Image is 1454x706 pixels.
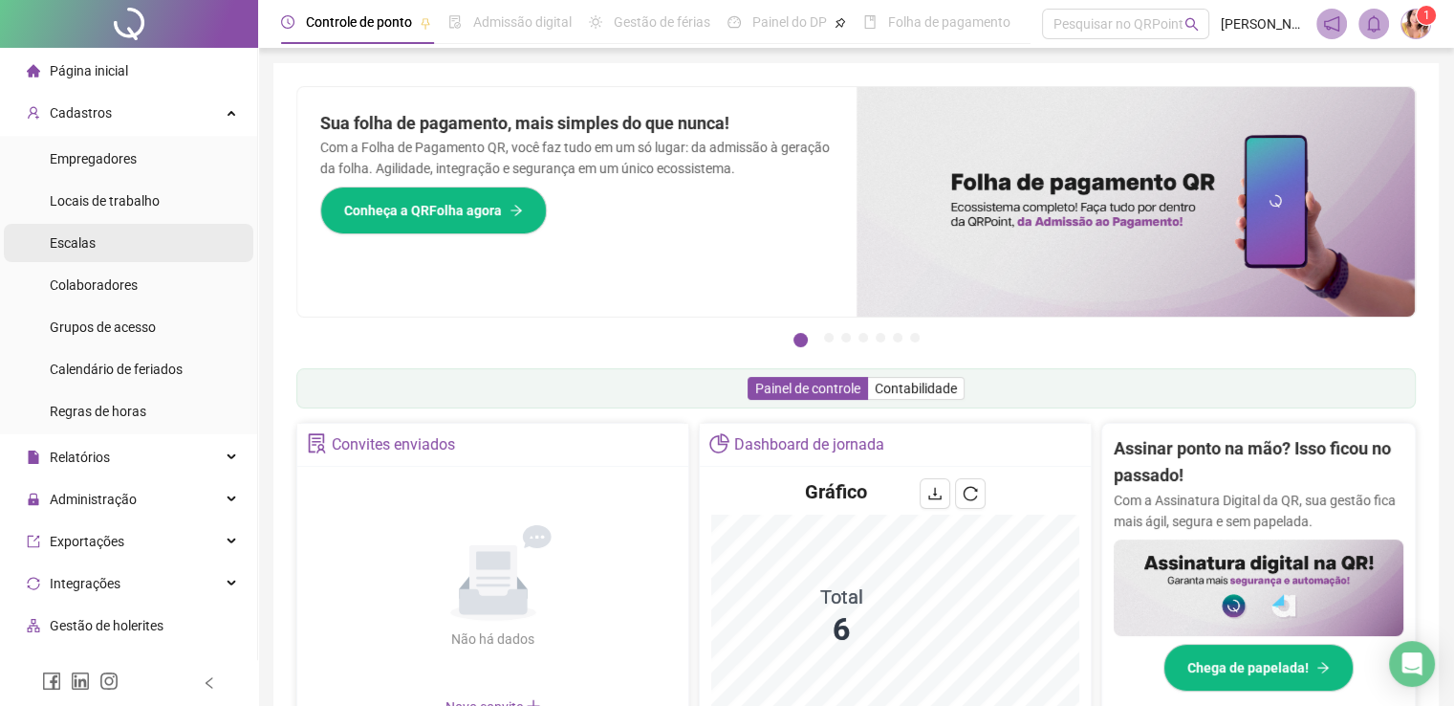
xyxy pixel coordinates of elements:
[1114,490,1403,532] p: Com a Assinatura Digital da QR, sua gestão fica mais ágil, segura e sem papelada.
[752,14,827,30] span: Painel do DP
[1114,540,1403,636] img: banner%2F02c71560-61a6-44d4-94b9-c8ab97240462.png
[320,187,547,234] button: Conheça a QRFolha agora
[50,618,163,633] span: Gestão de holerites
[27,493,40,506] span: lock
[963,486,978,501] span: reload
[835,17,846,29] span: pushpin
[27,106,40,120] span: user-add
[1187,657,1309,678] span: Chega de papelada!
[1389,641,1435,687] div: Open Intercom Messenger
[824,333,834,342] button: 2
[405,629,581,650] div: Não há dados
[1401,10,1430,38] img: 68899
[344,200,502,221] span: Conheça a QRFolha agora
[927,486,943,501] span: download
[1184,17,1199,32] span: search
[1323,15,1340,33] span: notification
[857,87,1416,317] img: banner%2F8d14a306-6205-4263-8e5b-06e9a85ad873.png
[281,15,294,29] span: clock-circle
[27,619,40,632] span: apartment
[27,535,40,548] span: export
[50,277,138,293] span: Colaboradores
[1163,644,1354,692] button: Chega de papelada!
[50,63,128,78] span: Página inicial
[420,17,431,29] span: pushpin
[27,451,40,464] span: file
[876,333,885,342] button: 5
[1316,661,1330,674] span: arrow-right
[614,14,710,30] span: Gestão de férias
[50,534,124,549] span: Exportações
[1423,9,1430,22] span: 1
[841,333,851,342] button: 3
[755,381,860,396] span: Painel de controle
[320,137,834,179] p: Com a Folha de Pagamento QR, você faz tudo em um só lugar: da admissão à geração da folha. Agilid...
[320,110,834,137] h2: Sua folha de pagamento, mais simples do que nunca!
[1221,13,1305,34] span: [PERSON_NAME]
[332,429,455,461] div: Convites enviados
[888,14,1010,30] span: Folha de pagamento
[1365,15,1382,33] span: bell
[893,333,902,342] button: 6
[910,333,920,342] button: 7
[71,672,90,691] span: linkedin
[448,15,462,29] span: file-done
[50,576,120,591] span: Integrações
[50,404,146,419] span: Regras de horas
[50,193,160,209] span: Locais de trabalho
[203,676,216,690] span: left
[858,333,868,342] button: 4
[727,15,741,29] span: dashboard
[1114,435,1403,490] h2: Assinar ponto na mão? Isso ficou no passado!
[50,492,137,507] span: Administração
[306,14,412,30] span: Controle de ponto
[27,64,40,77] span: home
[50,105,112,121] span: Cadastros
[473,14,572,30] span: Admissão digital
[42,672,61,691] span: facebook
[734,429,884,461] div: Dashboard de jornada
[50,151,137,166] span: Empregadores
[307,433,327,453] span: solution
[99,672,119,691] span: instagram
[510,204,523,217] span: arrow-right
[50,450,110,465] span: Relatórios
[50,362,183,377] span: Calendário de feriados
[805,478,867,505] h4: Gráfico
[1417,6,1436,25] sup: Atualize o seu contato no menu Meus Dados
[50,235,96,251] span: Escalas
[875,381,957,396] span: Contabilidade
[793,333,808,347] button: 1
[863,15,877,29] span: book
[589,15,602,29] span: sun
[50,320,156,335] span: Grupos de acesso
[709,433,729,453] span: pie-chart
[27,577,40,590] span: sync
